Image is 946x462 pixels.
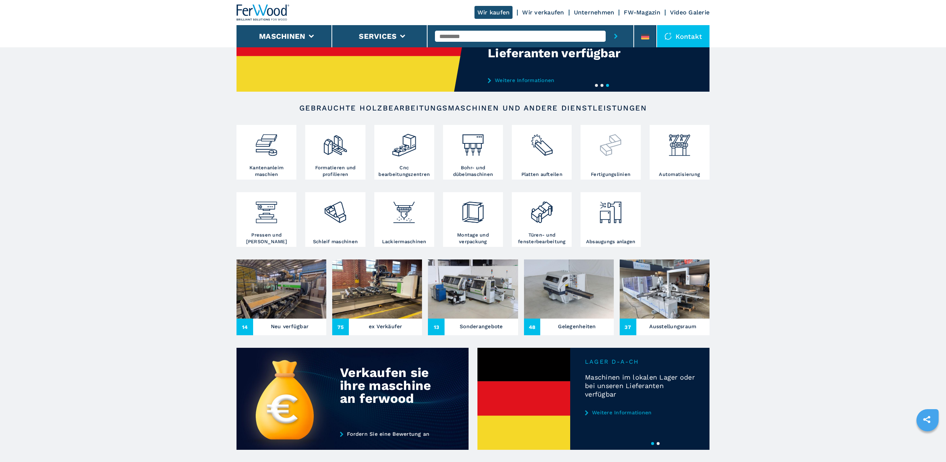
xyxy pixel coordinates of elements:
img: Neu verfügbar [236,259,326,319]
a: Montage und verpackung [443,192,503,247]
h3: Türen- und fensterbearbeitung [514,232,570,245]
h3: Sonderangebote [460,321,503,332]
span: 37 [620,319,636,335]
a: Unternehmen [574,9,615,16]
img: sezionatrici_2.png [529,127,555,158]
a: Fordern Sie eine Bewertung an [340,431,442,437]
img: Kontakt [664,33,672,40]
img: lavorazione_porte_finestre_2.png [529,194,555,225]
button: submit-button [606,25,626,47]
button: 2 [657,442,660,445]
img: levigatrici_2.png [323,194,348,225]
h3: Formatieren und profilieren [307,164,363,178]
h3: Schleif maschinen [313,238,358,245]
span: 14 [236,319,253,335]
a: Fertigungslinien [581,125,640,180]
a: Sonderangebote 13Sonderangebote [428,259,518,335]
img: linee_di_produzione_2.png [598,127,623,158]
h3: Pressen und [PERSON_NAME] [238,232,295,245]
h2: Gebrauchte Holzbearbeitungsmaschinen und andere Dienstleistungen [260,103,686,112]
h3: Montage und verpackung [445,232,501,245]
h3: Cnc bearbeitungszentren [376,164,432,178]
span: 48 [524,319,541,335]
a: Türen- und fensterbearbeitung [512,192,572,247]
a: ex Verkäufer 75ex Verkäufer [332,259,422,335]
button: 1 [651,442,654,445]
div: Verkaufen sie ihre maschine an ferwood [340,366,436,405]
img: Verkaufen sie ihre maschine an ferwood [236,348,469,450]
img: montaggio_imballaggio_2.png [460,194,486,225]
img: bordatrici_1.png [254,127,279,158]
button: Maschinen [259,32,305,41]
a: Video Galerie [670,9,709,16]
div: Kontakt [657,25,709,47]
img: centro_di_lavoro_cnc_2.png [391,127,417,158]
img: ex Verkäufer [332,259,422,319]
a: Kantenanleim maschien [236,125,296,180]
a: Pressen und [PERSON_NAME] [236,192,296,247]
h3: ex Verkäufer [369,321,402,332]
button: 1 [595,84,598,87]
img: pressa-strettoia.png [254,194,279,225]
h3: Fertigungslinien [591,171,630,178]
img: aspirazione_1.png [598,194,623,225]
h3: Automatisierung [659,171,700,178]
a: Absaugungs anlagen [581,192,640,247]
a: sharethis [918,410,936,429]
a: Ausstellungsraum37Ausstellungsraum [620,259,709,335]
span: 75 [332,319,349,335]
a: Wir verkaufen [522,9,564,16]
a: Wir kaufen [474,6,513,19]
img: verniciatura_1.png [391,194,417,225]
img: automazione.png [667,127,693,158]
h3: Neu verfügbar [271,321,309,332]
h3: Platten aufteilen [521,171,562,178]
h3: Kantenanleim maschien [238,164,295,178]
h3: Ausstellungsraum [649,321,696,332]
img: Sonderangebote [428,259,518,319]
iframe: Chat [915,429,940,456]
a: Weitere Informationen [488,77,633,83]
img: Gelegenheiten [524,259,614,319]
button: 3 [606,84,609,87]
h3: Bohr- und dübelmaschinen [445,164,501,178]
img: Ferwood [236,4,290,21]
a: Neu verfügbar 14Neu verfügbar [236,259,326,335]
button: Services [359,32,397,41]
a: Platten aufteilen [512,125,572,180]
h3: Gelegenheiten [558,321,596,332]
a: Gelegenheiten48Gelegenheiten [524,259,614,335]
a: Formatieren und profilieren [305,125,365,180]
img: foratrici_inseritrici_2.png [460,127,486,158]
img: Ausstellungsraum [620,259,709,319]
button: 2 [600,84,603,87]
a: FW-Magazin [624,9,660,16]
span: 13 [428,319,445,335]
img: squadratrici_2.png [323,127,348,158]
a: Schleif maschinen [305,192,365,247]
a: Weitere Informationen [585,410,695,415]
h3: Lackiermaschinen [382,238,426,245]
a: Automatisierung [650,125,709,180]
img: Maschinen im lokalen Lager oder bei unseren Lieferanten verfügbar [477,348,570,450]
h3: Absaugungs anlagen [586,238,636,245]
a: Lackiermaschinen [374,192,434,247]
a: Bohr- und dübelmaschinen [443,125,503,180]
a: Cnc bearbeitungszentren [374,125,434,180]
